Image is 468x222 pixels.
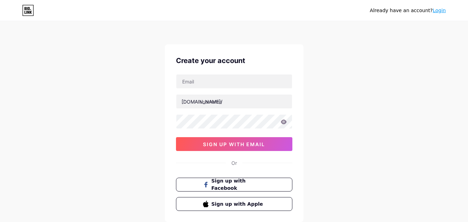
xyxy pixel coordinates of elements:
span: Sign up with Facebook [211,177,265,192]
span: sign up with email [203,141,265,147]
input: Email [176,74,292,88]
a: Login [433,8,446,13]
div: [DOMAIN_NAME]/ [182,98,222,105]
div: Already have an account? [370,7,446,14]
button: Sign up with Apple [176,197,292,211]
span: Sign up with Apple [211,201,265,208]
input: username [176,95,292,108]
button: sign up with email [176,137,292,151]
div: Or [231,159,237,167]
div: Create your account [176,55,292,66]
button: Sign up with Facebook [176,178,292,192]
